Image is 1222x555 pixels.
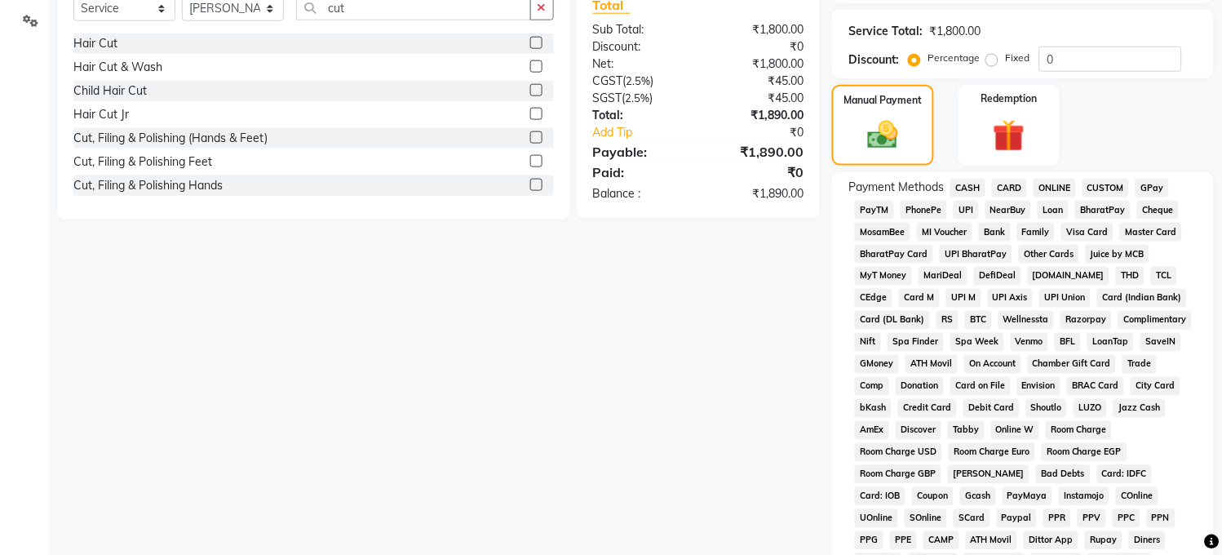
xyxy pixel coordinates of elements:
[997,509,1038,528] span: Paypal
[593,91,622,105] span: SGST
[73,106,129,123] div: Hair Cut Jr
[950,333,1004,352] span: Spa Week
[698,162,816,182] div: ₹0
[855,487,905,506] span: Card: IOB
[593,73,623,88] span: CGST
[1122,355,1157,374] span: Trade
[855,465,941,484] span: Room Charge GBP
[988,289,1034,308] span: UPI Axis
[1043,509,1071,528] span: PPR
[917,223,972,242] span: MI Voucher
[581,107,698,124] div: Total:
[698,38,816,55] div: ₹0
[950,179,985,198] span: CASH
[1003,487,1053,506] span: PayMaya
[1097,465,1153,484] span: Card: IDFC
[1085,531,1122,550] span: Rupay
[1060,311,1112,330] span: Razorpay
[1151,267,1177,286] span: TCL
[698,90,816,107] div: ₹45.00
[1116,267,1145,286] span: THD
[1137,201,1179,220] span: Cheque
[1129,531,1166,550] span: Diners
[1042,443,1127,462] span: Room Charge EGP
[964,355,1021,374] span: On Account
[923,531,959,550] span: CAMP
[905,355,958,374] span: ATH Movil
[998,311,1055,330] span: Wellnessta
[581,162,698,182] div: Paid:
[905,509,947,528] span: SOnline
[855,267,912,286] span: MyT Money
[1017,223,1056,242] span: Family
[940,245,1012,264] span: UPI BharatPay
[1061,223,1114,242] span: Visa Card
[698,73,816,90] div: ₹45.00
[981,91,1037,106] label: Redemption
[1113,509,1140,528] span: PPC
[844,93,923,108] label: Manual Payment
[992,179,1027,198] span: CARD
[954,509,990,528] span: SCard
[1120,223,1182,242] span: Master Card
[1114,399,1166,418] span: Jazz Cash
[1055,333,1081,352] span: BFL
[950,377,1011,396] span: Card on File
[718,124,816,141] div: ₹0
[698,107,816,124] div: ₹1,890.00
[1075,201,1131,220] span: BharatPay
[890,531,917,550] span: PPE
[1011,333,1049,352] span: Venmo
[899,289,940,308] span: Card M
[966,531,1018,550] span: ATH Movil
[855,509,898,528] span: UOnline
[855,223,910,242] span: MosamBee
[581,90,698,107] div: ( )
[855,289,892,308] span: CEdge
[855,531,883,550] span: PPG
[979,223,1011,242] span: Bank
[698,55,816,73] div: ₹1,800.00
[912,487,954,506] span: Coupon
[73,82,147,100] div: Child Hair Cut
[581,124,718,141] a: Add Tip
[898,399,957,418] span: Credit Card
[855,421,889,440] span: AmEx
[855,443,942,462] span: Room Charge USD
[948,421,985,440] span: Tabby
[1087,333,1134,352] span: LoanTap
[896,377,944,396] span: Donation
[936,311,959,330] span: RS
[581,73,698,90] div: ( )
[1017,377,1061,396] span: Envision
[1038,201,1069,220] span: Loan
[1086,245,1150,264] span: Juice by MCB
[73,177,223,194] div: Cut, Filing & Polishing Hands
[896,421,941,440] span: Discover
[1118,311,1192,330] span: Complimentary
[698,142,816,162] div: ₹1,890.00
[928,51,980,65] label: Percentage
[1026,399,1068,418] span: Shoutlo
[1131,377,1180,396] span: City Card
[948,465,1029,484] span: [PERSON_NAME]
[901,201,947,220] span: PhonePe
[1046,421,1112,440] span: Room Charge
[1136,179,1169,198] span: GPay
[983,116,1034,155] img: _gift.svg
[946,289,981,308] span: UPI M
[965,311,992,330] span: BTC
[1039,289,1091,308] span: UPI Union
[1067,377,1124,396] span: BRAC Card
[581,21,698,38] div: Sub Total:
[1024,531,1078,550] span: Dittor App
[1028,355,1117,374] span: Chamber Gift Card
[1034,179,1076,198] span: ONLINE
[1083,179,1130,198] span: CUSTOM
[1059,487,1109,506] span: Instamojo
[848,23,923,40] div: Service Total:
[1028,267,1110,286] span: [DOMAIN_NAME]
[1005,51,1029,65] label: Fixed
[954,201,979,220] span: UPI
[855,245,933,264] span: BharatPay Card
